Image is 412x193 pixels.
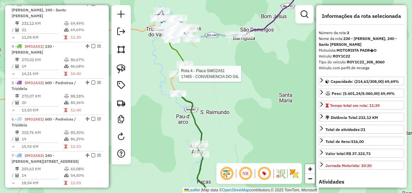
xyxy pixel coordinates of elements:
[70,180,101,186] td: 11:03
[70,63,101,70] td: 86,68%
[12,44,54,55] span: | 230 - [PERSON_NAME]
[15,131,19,135] i: Distância Total
[347,59,384,64] strong: ROY1C22_308_8060
[12,80,76,91] span: | 600 - Pedreiras / Trizidela
[319,30,404,36] div: Número da rota:
[86,117,89,121] em: Alterar sequência das rotas
[12,180,15,186] td: =
[70,136,101,142] td: 86,29%
[12,2,66,18] span: 3 -
[64,101,69,105] i: % de utilização da cubagem
[70,129,101,136] td: 85,30%
[201,188,202,192] span: |
[257,166,272,181] span: Exibir número da rota
[15,167,19,171] i: Distância Total
[337,48,377,53] strong: MOTORISTA PADR�O
[219,166,235,181] span: Exibir deslocamento
[326,139,364,145] div: Total de itens:
[15,64,19,68] i: Total de Atividades
[86,81,89,84] em: Alterar sequência das rotas
[115,25,128,40] a: Exportar sessão
[319,65,404,71] div: Veículo com perfil de recarga
[64,167,69,171] i: % de utilização do peso
[319,137,404,146] a: Total de itens:516,00
[70,71,101,77] td: 10:40
[64,137,69,141] i: % de utilização da cubagem
[12,44,54,55] span: 4 -
[12,143,15,150] td: =
[15,174,19,177] i: Total de Atividades
[25,44,42,49] span: SMO2A51
[70,34,101,41] td: 11:29
[97,81,101,84] em: Opções
[86,44,89,48] em: Alterar sequência das rotas
[25,153,42,158] span: SMO2A83
[91,81,95,84] em: Finalizar rota
[70,99,101,106] td: 85,36%
[331,79,399,84] span: Capacidade: (214,63/308,00) 69,69%
[21,143,64,150] td: 15,93 KM
[115,130,128,145] a: Reroteirizar Sessão
[115,113,128,127] a: Criar modelo
[12,117,76,127] span: | 600 - Pedreiras / Trizidela
[319,47,404,53] div: Motorista:
[64,174,69,177] i: % de utilização da cubagem
[70,27,101,33] td: 69,69%
[160,20,168,29] img: Trizidela do Vale
[319,53,404,59] div: Veículo:
[12,153,79,164] span: 7 -
[298,8,311,21] a: Exibir filtros
[21,20,64,27] td: 232,12 KM
[91,117,95,121] em: Finalizar rota
[21,129,64,136] td: 302,76 KM
[21,93,64,99] td: 270,07 KM
[308,174,312,183] span: −
[12,117,76,127] span: 6 -
[115,79,128,93] a: Vincular Rótulos
[97,44,101,48] em: Opções
[21,166,64,172] td: 259,63 KM
[64,21,69,25] i: % de utilização do peso
[21,34,64,41] td: 11,05 KM
[64,131,69,135] i: % de utilização do peso
[177,21,185,29] img: Pedreiras
[12,80,76,91] span: 5 -
[12,34,15,41] td: =
[326,151,371,157] div: Valor total:
[351,139,364,144] strong: 516,00
[12,136,15,142] td: /
[319,89,404,97] a: Peso: (5.601,24/8.060,00) 69,49%
[319,113,404,122] a: Distância Total:232,12 KM
[326,115,378,121] div: Distância Total:
[91,44,95,48] em: Finalizar rota
[12,2,66,18] span: | 230 - [PERSON_NAME], 240 - Santo [PERSON_NAME]
[21,180,64,186] td: 18,54 KM
[64,28,69,32] i: % de utilização da cubagem
[91,153,95,157] em: Finalizar rota
[319,149,404,158] a: Valor total:R$ 37.323,73
[222,188,250,192] a: OpenStreetMap
[15,101,19,105] i: Total de Atividades
[64,108,67,112] i: Tempo total em rota
[97,153,101,157] em: Opções
[70,93,101,99] td: 88,18%
[70,57,101,63] td: 86,67%
[15,21,19,25] i: Distância Total
[332,91,395,96] span: Peso: (5.601,24/8.060,00) 69,49%
[12,153,79,164] span: | 240 - [PERSON_NAME][STREET_ADDRESS]
[64,145,67,148] i: Tempo total em rota
[184,188,200,192] a: Leaflet
[319,125,404,134] a: Total de atividades:21
[15,28,19,32] i: Total de Atividades
[70,20,101,27] td: 69,49%
[238,166,253,181] span: Ocultar NR
[21,63,64,70] td: 19
[64,181,67,185] i: Tempo total em rota
[326,163,372,169] div: Jornada Motorista: 10:20
[70,166,101,172] td: 60,08%
[330,103,380,108] span: Tempo total em rota: 11:29
[117,64,126,73] img: Selecionar atividades - laço
[12,107,15,113] td: =
[21,27,64,33] td: 21
[21,107,64,113] td: 13,50 KM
